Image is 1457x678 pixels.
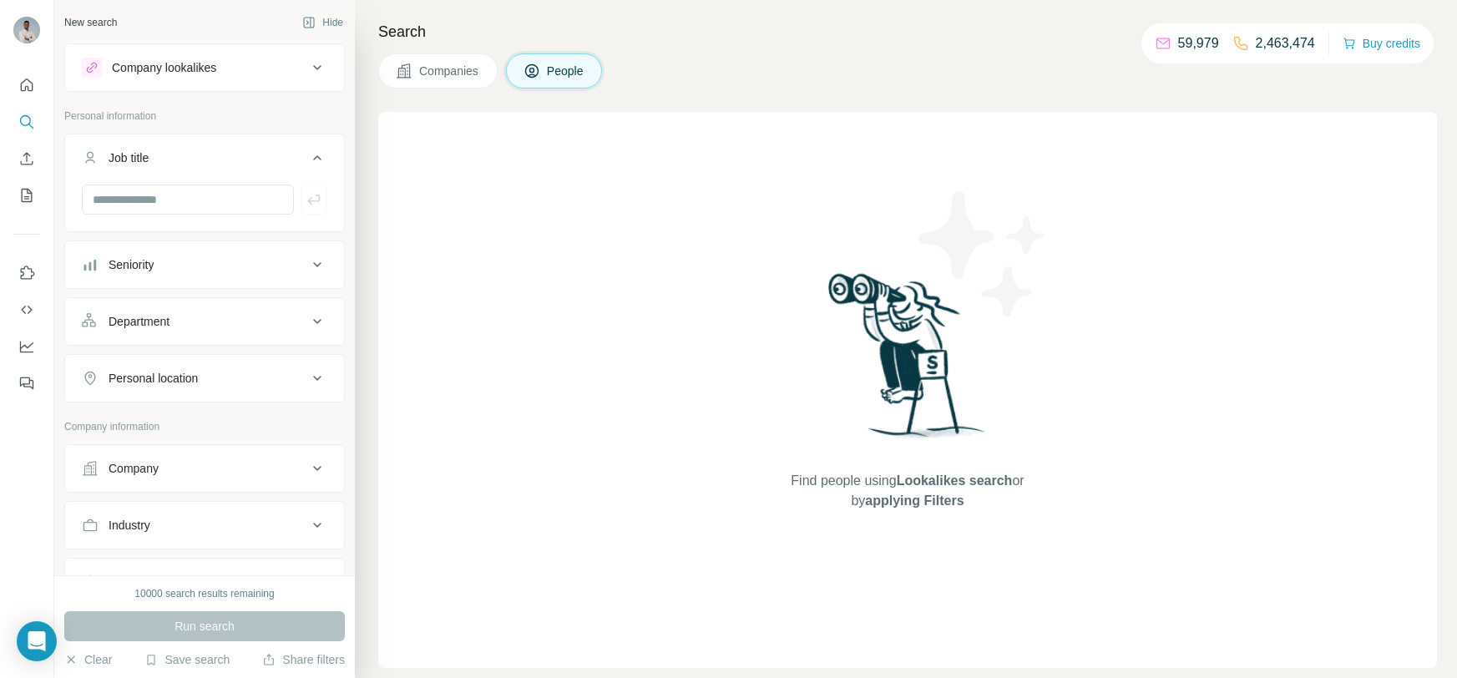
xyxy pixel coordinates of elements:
[109,256,154,273] div: Seniority
[64,15,117,30] div: New search
[1178,33,1219,53] p: 59,979
[65,138,344,185] button: Job title
[13,17,40,43] img: Avatar
[109,149,149,166] div: Job title
[65,448,344,488] button: Company
[109,370,198,387] div: Personal location
[1343,32,1420,55] button: Buy credits
[13,258,40,288] button: Use Surfe on LinkedIn
[1256,33,1315,53] p: 2,463,474
[109,574,169,590] div: HQ location
[262,651,345,668] button: Share filters
[65,245,344,285] button: Seniority
[17,621,57,661] div: Open Intercom Messenger
[908,179,1058,329] img: Surfe Illustration - Stars
[13,144,40,174] button: Enrich CSV
[291,10,355,35] button: Hide
[109,517,150,534] div: Industry
[774,471,1041,511] span: Find people using or by
[65,562,344,602] button: HQ location
[13,295,40,325] button: Use Surfe API
[109,313,169,330] div: Department
[13,107,40,137] button: Search
[109,460,159,477] div: Company
[65,505,344,545] button: Industry
[64,419,345,434] p: Company information
[821,269,994,455] img: Surfe Illustration - Woman searching with binoculars
[65,301,344,342] button: Department
[897,473,1013,488] span: Lookalikes search
[112,59,216,76] div: Company lookalikes
[13,180,40,210] button: My lists
[134,586,274,601] div: 10000 search results remaining
[64,109,345,124] p: Personal information
[13,331,40,362] button: Dashboard
[65,358,344,398] button: Personal location
[865,493,964,508] span: applying Filters
[419,63,480,79] span: Companies
[13,368,40,398] button: Feedback
[144,651,230,668] button: Save search
[13,70,40,100] button: Quick start
[64,651,112,668] button: Clear
[65,48,344,88] button: Company lookalikes
[378,20,1437,43] h4: Search
[547,63,585,79] span: People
